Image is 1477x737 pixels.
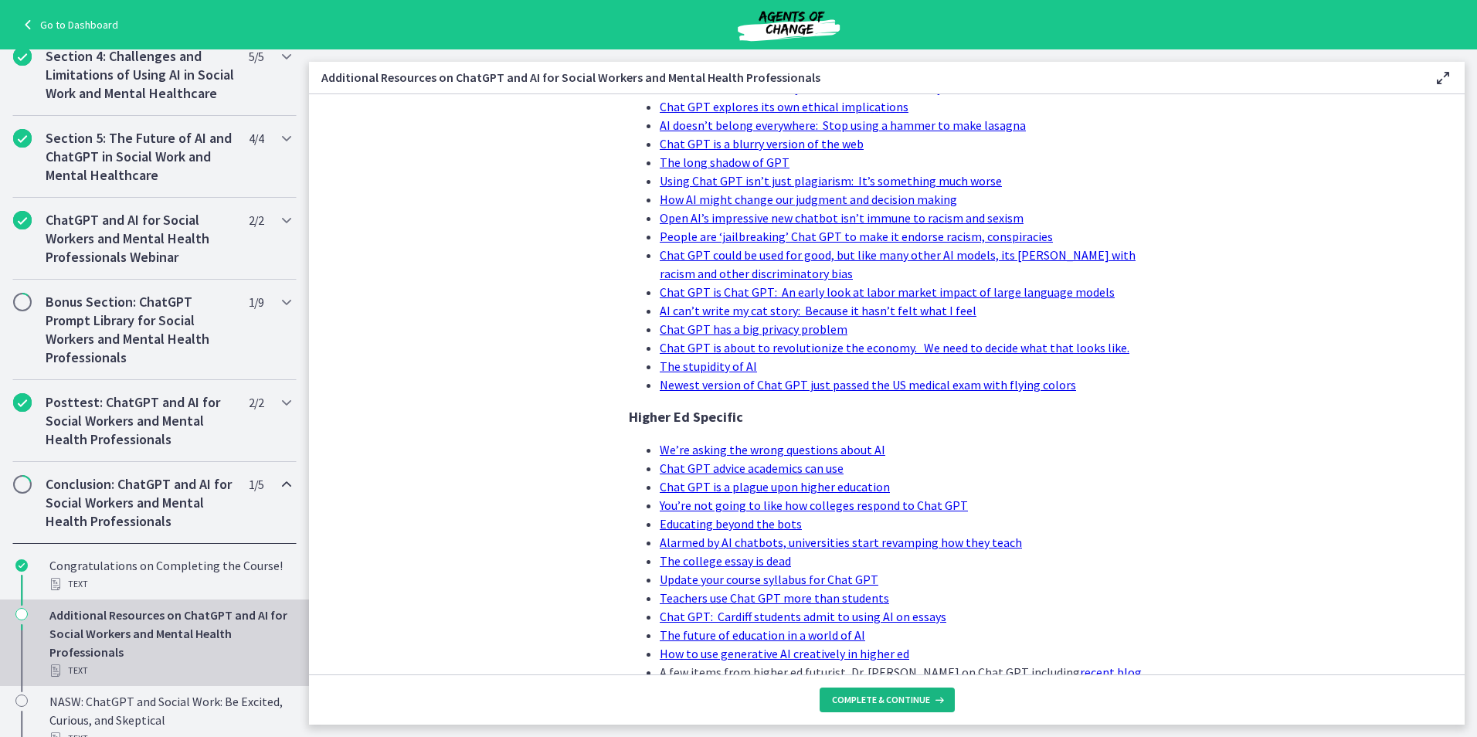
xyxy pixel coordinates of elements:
[249,47,263,66] span: 5 / 5
[660,535,1022,550] a: Alarmed by AI chatbots, universities start revamping how they teach
[46,47,234,103] h2: Section 4: Challenges and Limitations of Using AI in Social Work and Mental Healthcare
[660,136,864,151] a: Chat GPT is a blurry version of the web
[660,553,791,569] a: The college essay is dead
[660,609,946,624] a: Chat GPT: Cardiff students admit to using AI on essays
[49,661,290,680] div: Text
[249,211,263,229] span: 2 / 2
[660,173,1002,188] a: Using Chat GPT isn’t just plagiarism: It’s something much worse
[49,556,290,593] div: Congratulations on Completing the Course!
[820,688,955,712] button: Complete & continue
[13,211,32,229] i: Completed
[660,303,976,318] a: AI can’t write my cat story: Because it hasn’t felt what I feel
[660,516,802,532] a: Educating beyond the bots
[660,117,1026,133] a: AI doesn’t belong everywhere: Stop using a hammer to make lasagna
[660,229,1053,244] a: People are ‘jailbreaking’ Chat GPT to make it endorse racism, conspiracies
[832,694,930,706] span: Complete & continue
[46,129,234,185] h2: Section 5: The Future of AI and ChatGPT in Social Work and Mental Healthcare
[660,155,789,170] a: The long shadow of GPT
[696,6,881,43] img: Agents of Change Social Work Test Prep
[46,393,234,449] h2: Posttest: ChatGPT and AI for Social Workers and Mental Health Professionals
[13,393,32,412] i: Completed
[660,442,885,457] a: We’re asking the wrong questions about AI
[660,460,844,476] a: Chat GPT advice academics can use
[15,559,28,572] i: Completed
[660,479,890,494] a: Chat GPT is a plague upon higher education
[660,210,1024,226] a: Open AI’s impressive new chatbot isn’t immune to racism and sexism
[660,646,909,661] a: How to use generative AI creatively in higher ed
[660,498,968,513] a: You’re not going to like how colleges respond to Chat GPT
[660,340,1129,355] a: Chat GPT is about to revolutionize the economy. We need to decide what that looks like.
[660,99,908,114] a: Chat GPT explores its own ethical implications
[49,575,290,593] div: Text
[19,15,118,34] a: Go to Dashboard
[49,606,290,680] div: Additional Resources on ChatGPT and AI for Social Workers and Mental Health Professionals
[321,68,1409,87] h3: Additional Resources on ChatGPT and AI for Social Workers and Mental Health Professionals
[660,377,1076,392] a: Newest version of Chat GPT just passed the US medical exam with flying colors
[249,293,263,311] span: 1 / 9
[660,321,847,337] a: Chat GPT has a big privacy problem
[660,663,1145,700] li: A few items from higher ed futurist, Dr. [PERSON_NAME] on Chat GPT including and online learning ...
[660,358,757,374] a: The stupidity of AI
[249,129,263,148] span: 4 / 4
[13,129,32,148] i: Completed
[249,393,263,412] span: 2 / 2
[660,247,1136,281] a: Chat GPT could be used for good, but like many other AI models, its [PERSON_NAME] with racism and...
[46,475,234,531] h2: Conclusion: ChatGPT and AI for Social Workers and Mental Health Professionals
[660,284,1115,300] a: Chat GPT is Chat GPT: An early look at labor market impact of large language models
[629,408,743,426] strong: Higher Ed Specific
[660,627,865,643] a: The future of education in a world of AI
[46,211,234,267] h2: ChatGPT and AI for Social Workers and Mental Health Professionals Webinar
[660,572,878,587] a: Update your course syllabus for Chat GPT
[46,293,234,367] h2: Bonus Section: ChatGPT Prompt Library for Social Workers and Mental Health Professionals
[249,475,263,494] span: 1 / 5
[660,192,957,207] a: How AI might change our judgment and decision making
[13,47,32,66] i: Completed
[660,590,889,606] a: Teachers use Chat GPT more than students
